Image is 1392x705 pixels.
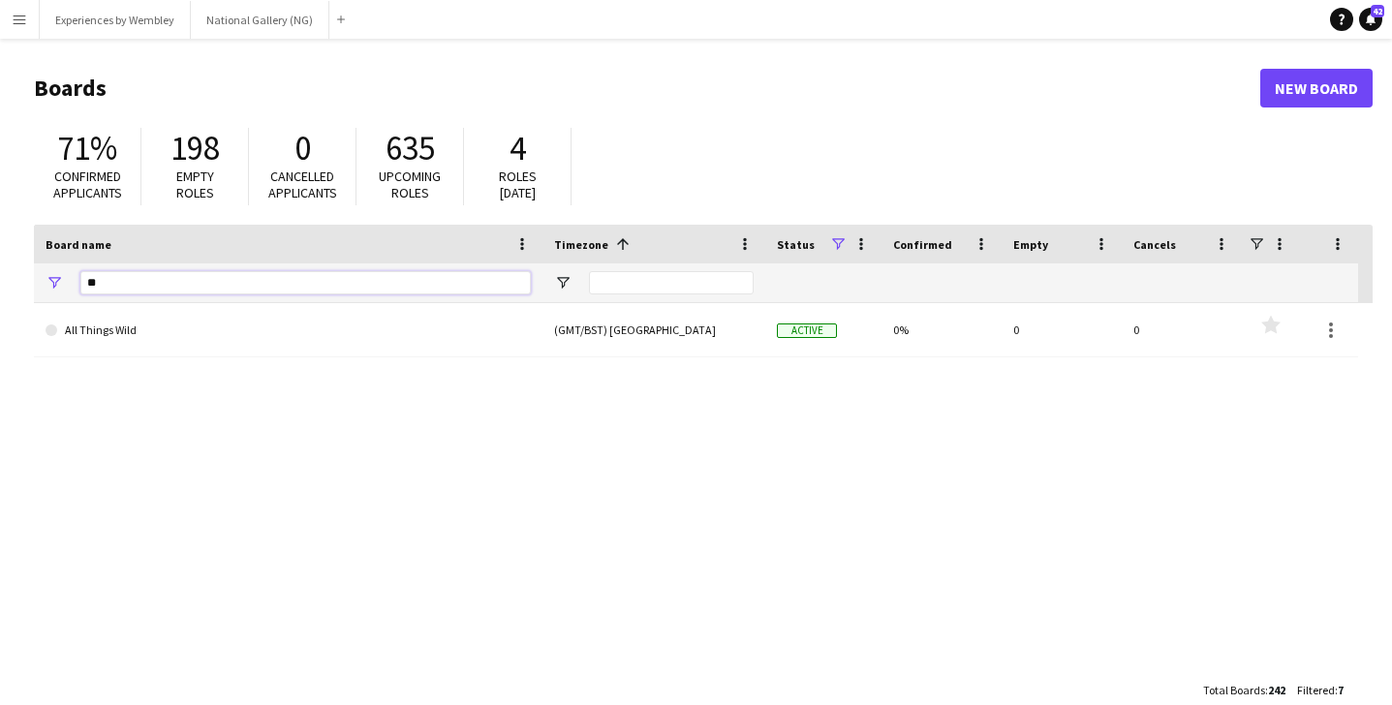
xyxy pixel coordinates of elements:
[1002,303,1122,356] div: 0
[1359,8,1382,31] a: 42
[1122,303,1242,356] div: 0
[1260,69,1373,107] a: New Board
[554,237,608,252] span: Timezone
[1013,237,1048,252] span: Empty
[176,168,214,201] span: Empty roles
[589,271,754,294] input: Timezone Filter Input
[554,274,572,291] button: Open Filter Menu
[777,323,837,338] span: Active
[40,1,191,39] button: Experiences by Wembley
[1133,237,1176,252] span: Cancels
[53,168,122,201] span: Confirmed applicants
[379,168,441,201] span: Upcoming roles
[1338,683,1344,697] span: 7
[57,127,117,169] span: 71%
[46,237,111,252] span: Board name
[80,271,531,294] input: Board name Filter Input
[777,237,815,252] span: Status
[893,237,952,252] span: Confirmed
[386,127,435,169] span: 635
[1268,683,1285,697] span: 242
[542,303,765,356] div: (GMT/BST) [GEOGRAPHIC_DATA]
[46,303,531,357] a: All Things Wild
[1203,683,1265,697] span: Total Boards
[510,127,526,169] span: 4
[46,274,63,291] button: Open Filter Menu
[170,127,220,169] span: 198
[294,127,311,169] span: 0
[268,168,337,201] span: Cancelled applicants
[191,1,329,39] button: National Gallery (NG)
[882,303,1002,356] div: 0%
[1371,5,1384,17] span: 42
[1297,683,1335,697] span: Filtered
[499,168,537,201] span: Roles [DATE]
[34,74,1260,103] h1: Boards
